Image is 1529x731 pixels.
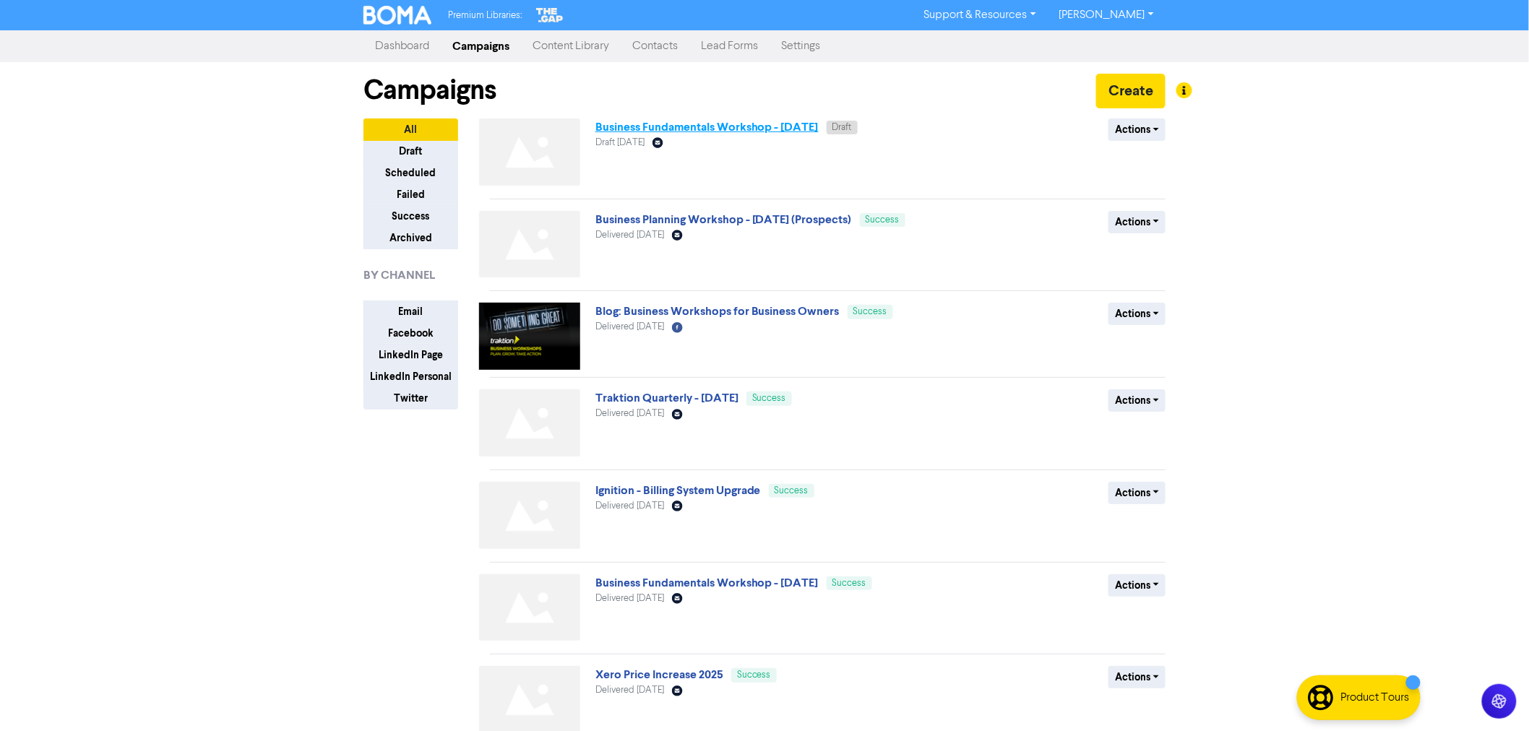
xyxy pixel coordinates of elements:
[449,11,522,20] span: Premium Libraries:
[363,227,458,249] button: Archived
[737,670,771,680] span: Success
[595,391,738,405] a: Traktion Quarterly - [DATE]
[1108,303,1166,325] button: Actions
[363,365,458,388] button: LinkedIn Personal
[595,594,664,603] span: Delivered [DATE]
[1108,118,1166,141] button: Actions
[595,409,664,418] span: Delivered [DATE]
[595,483,761,498] a: Ignition - Billing System Upgrade
[479,482,580,549] img: Not found
[595,138,645,147] span: Draft [DATE]
[1108,211,1166,233] button: Actions
[479,574,580,641] img: Not found
[595,212,852,227] a: Business Planning Workshop - [DATE] (Prospects)
[595,120,819,134] a: Business Fundamentals Workshop - [DATE]
[1048,4,1166,27] a: [PERSON_NAME]
[363,344,458,366] button: LinkedIn Page
[775,486,809,496] span: Success
[595,685,664,695] span: Delivered [DATE]
[832,123,852,132] span: Draft
[363,387,458,410] button: Twitter
[479,211,580,278] img: Not found
[363,162,458,184] button: Scheduled
[363,118,458,141] button: All
[1108,666,1166,688] button: Actions
[595,322,664,332] span: Delivered [DATE]
[363,74,496,107] h1: Campaigns
[441,32,521,61] a: Campaigns
[1108,389,1166,412] button: Actions
[770,32,832,61] a: Settings
[363,140,458,163] button: Draft
[479,118,580,186] img: Not found
[853,307,887,316] span: Success
[363,267,435,284] span: BY CHANNEL
[363,6,431,25] img: BOMA Logo
[1096,74,1166,108] button: Create
[595,501,664,511] span: Delivered [DATE]
[479,389,580,457] img: Not found
[363,183,458,206] button: Failed
[1108,574,1166,597] button: Actions
[752,394,786,403] span: Success
[595,576,819,590] a: Business Fundamentals Workshop - [DATE]
[1108,482,1166,504] button: Actions
[534,6,566,25] img: The Gap
[363,205,458,228] button: Success
[595,667,723,682] a: Xero Price Increase 2025
[595,304,840,319] a: Blog: Business Workshops for Business Owners
[479,303,580,370] img: image_1757551896818.png
[866,215,900,225] span: Success
[689,32,770,61] a: Lead Forms
[363,300,458,323] button: Email
[363,322,458,345] button: Facebook
[363,32,441,61] a: Dashboard
[832,579,866,588] span: Success
[1457,662,1529,731] iframe: Chat Widget
[913,4,1048,27] a: Support & Resources
[621,32,689,61] a: Contacts
[521,32,621,61] a: Content Library
[595,230,664,240] span: Delivered [DATE]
